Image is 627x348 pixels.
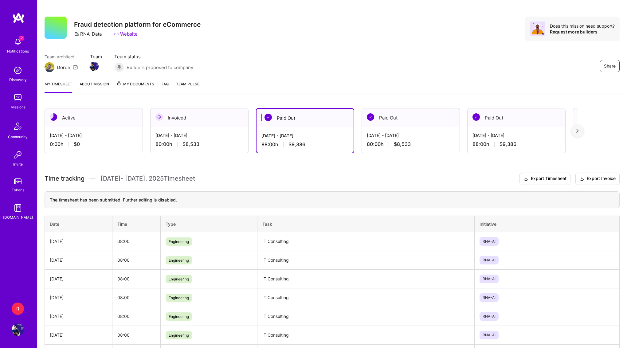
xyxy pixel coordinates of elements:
div: [DATE] - [DATE] [367,132,455,139]
i: icon Download [523,176,528,182]
button: Export Timesheet [519,173,570,185]
span: RNA-AI [480,237,499,246]
img: logo [12,12,25,23]
th: Date [45,216,112,232]
img: Builders proposed to company [114,62,124,72]
th: Task [257,216,475,232]
td: IT Consulting [257,307,475,326]
a: FAQ [162,81,169,93]
div: [DATE] [50,238,107,244]
img: tokens [14,178,22,184]
span: $8,533 [182,141,199,147]
div: Request more builders [550,29,615,35]
td: IT Consulting [257,251,475,269]
a: R [10,303,25,315]
img: teamwork [12,92,24,104]
div: R [12,303,24,315]
span: RNA-AI [480,331,499,339]
img: Avatar [530,22,545,36]
img: bell [12,36,24,48]
div: Paid Out [468,108,565,127]
div: Tokens [12,187,24,193]
div: [DATE] [50,313,107,319]
button: Export Invoice [575,173,620,185]
span: Team [90,53,102,60]
a: My timesheet [45,81,72,93]
a: About Mission [80,81,109,93]
i: icon CompanyGray [74,32,79,37]
th: Initiative [475,216,620,232]
div: 88:00 h [261,141,349,148]
td: 08:00 [112,326,161,344]
td: 08:00 [112,288,161,307]
a: Website [114,31,138,37]
span: Team Pulse [176,82,199,86]
div: [DATE] - [DATE] [472,132,560,139]
td: IT Consulting [257,232,475,251]
div: 0:00 h [50,141,138,147]
span: My Documents [116,81,154,88]
div: RNA-Data [74,31,102,37]
div: Paid Out [257,109,354,127]
span: RNA-AI [480,293,499,302]
img: Team Architect [45,62,54,72]
span: RNA-AI [480,256,499,264]
th: Time [112,216,161,232]
div: 88:00 h [472,141,560,147]
img: User Avatar [12,323,24,336]
img: Invoiced [155,113,163,121]
span: 2 [19,36,24,41]
div: Missions [10,104,25,110]
span: [DATE] - [DATE] , 2025 Timesheet [100,175,195,182]
a: Team Member Avatar [90,61,98,72]
i: icon Download [579,176,584,182]
div: [DATE] - [DATE] [50,132,138,139]
span: Engineering [166,237,192,246]
div: [DATE] [50,276,107,282]
td: 08:00 [112,307,161,326]
td: 08:00 [112,269,161,288]
span: Engineering [166,312,192,321]
span: $9,386 [288,141,305,148]
img: Active [50,113,57,121]
span: $9,386 [500,141,516,147]
span: Share [604,63,616,69]
div: Community [8,134,28,140]
div: Active [45,108,143,127]
span: Time tracking [45,175,84,182]
span: Builders proposed to company [127,64,193,71]
span: RNA-AI [480,312,499,321]
span: Engineering [166,275,192,283]
img: Team Member Avatar [89,62,99,71]
td: 08:00 [112,251,161,269]
div: Does this mission need support? [550,23,615,29]
span: Engineering [166,294,192,302]
a: User Avatar [10,323,25,336]
img: Paid Out [367,113,374,121]
td: 08:00 [112,232,161,251]
div: The timesheet has been submitted. Further editing is disabled. [45,191,620,208]
a: Team Pulse [176,81,199,93]
th: Type [161,216,257,232]
div: Paid Out [362,108,460,127]
span: $0 [74,141,80,147]
div: 80:00 h [367,141,455,147]
h3: Fraud detection platform for eCommerce [74,21,201,28]
img: guide book [12,202,24,214]
img: Paid Out [265,114,272,121]
div: Invoiced [151,108,248,127]
img: Invite [12,149,24,161]
div: [DATE] [50,294,107,301]
i: icon Mail [73,65,78,70]
div: Notifications [7,48,29,54]
div: [DATE] [50,332,107,338]
a: My Documents [116,81,154,93]
span: Engineering [166,331,192,339]
td: IT Consulting [257,326,475,344]
button: Share [600,60,620,72]
span: Team architect [45,53,78,60]
div: Invite [13,161,23,167]
span: $8,533 [394,141,411,147]
img: discovery [12,64,24,76]
div: Discovery [9,76,27,83]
